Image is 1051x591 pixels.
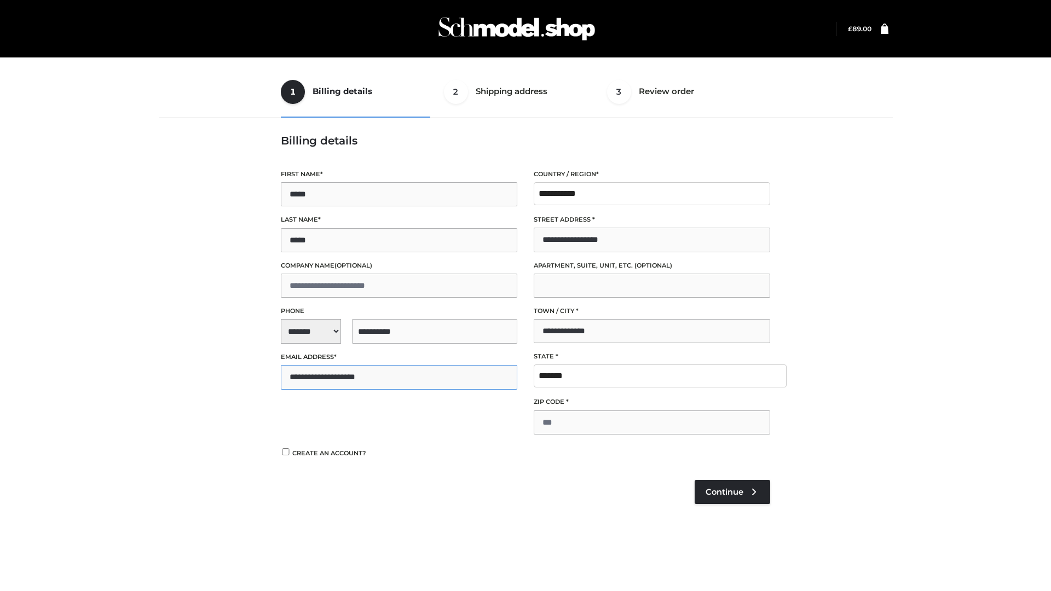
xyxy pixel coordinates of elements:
a: Continue [695,480,770,504]
span: £ [848,25,852,33]
a: £89.00 [848,25,871,33]
label: First name [281,169,517,179]
label: Street address [534,215,770,225]
label: Country / Region [534,169,770,179]
h3: Billing details [281,134,770,147]
label: Company name [281,260,517,271]
img: Schmodel Admin 964 [435,7,599,50]
label: Phone [281,306,517,316]
input: Create an account? [281,448,291,455]
label: Last name [281,215,517,225]
span: Create an account? [292,449,366,457]
label: Town / City [534,306,770,316]
label: Email address [281,352,517,362]
label: State [534,351,770,362]
span: Continue [706,487,743,497]
span: (optional) [634,262,672,269]
bdi: 89.00 [848,25,871,33]
label: Apartment, suite, unit, etc. [534,260,770,271]
span: (optional) [334,262,372,269]
label: ZIP Code [534,397,770,407]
